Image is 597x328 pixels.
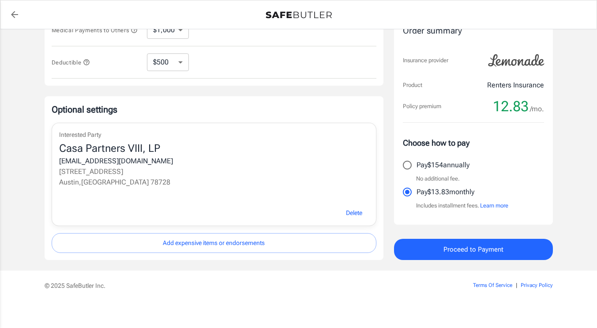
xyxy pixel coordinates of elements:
[336,204,372,222] button: Delete
[59,130,369,139] p: Interested Party
[403,137,544,149] p: Choose how to pay
[403,25,544,38] div: Order summary
[52,25,138,35] button: Medical Payments to Others
[483,48,549,73] img: Lemonade
[52,57,90,68] button: Deductible
[493,98,529,115] span: 12.83
[516,282,517,288] span: |
[59,156,369,166] div: [EMAIL_ADDRESS][DOMAIN_NAME]
[480,201,508,210] button: Learn more
[443,244,503,255] span: Proceed to Payment
[403,81,422,90] p: Product
[59,177,369,188] p: Austin , [GEOGRAPHIC_DATA] 78728
[52,233,376,253] button: Add expensive items or endorsements
[52,27,138,34] span: Medical Payments to Others
[530,103,544,115] span: /mo.
[416,174,460,183] p: No additional fee.
[487,80,544,90] p: Renters Insurance
[45,281,423,290] p: © 2025 SafeButler Inc.
[473,282,512,288] a: Terms Of Service
[266,11,332,19] img: Back to quotes
[59,166,369,177] p: [STREET_ADDRESS]
[403,56,448,65] p: Insurance provider
[521,282,553,288] a: Privacy Policy
[346,207,362,219] span: Delete
[416,201,508,210] p: Includes installment fees.
[52,103,376,116] p: Optional settings
[6,6,23,23] a: back to quotes
[394,239,553,260] button: Proceed to Payment
[417,160,469,170] p: Pay $154 annually
[59,142,369,156] div: Casa Partners VIII, LP
[403,102,441,111] p: Policy premium
[417,187,474,197] p: Pay $13.83 monthly
[52,59,90,66] span: Deductible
